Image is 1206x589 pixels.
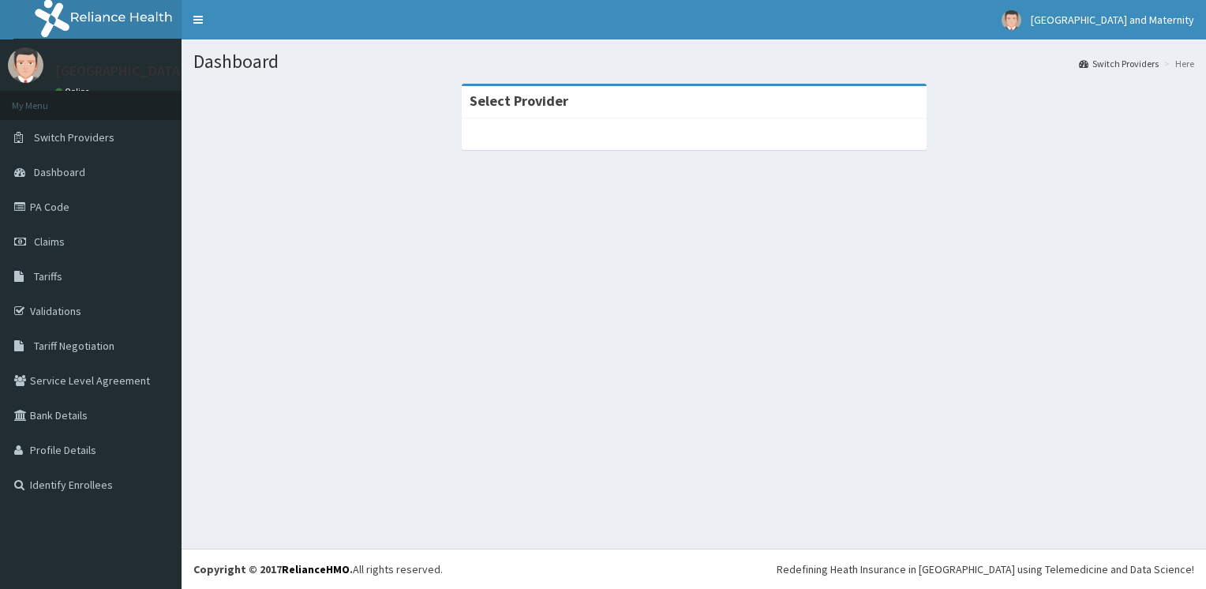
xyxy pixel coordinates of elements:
[34,234,65,249] span: Claims
[34,165,85,179] span: Dashboard
[34,339,114,353] span: Tariff Negotiation
[34,269,62,283] span: Tariffs
[55,64,275,78] p: [GEOGRAPHIC_DATA] and Maternity
[55,86,93,97] a: Online
[1079,57,1159,70] a: Switch Providers
[282,562,350,576] a: RelianceHMO
[1160,57,1194,70] li: Here
[1002,10,1021,30] img: User Image
[777,561,1194,577] div: Redefining Heath Insurance in [GEOGRAPHIC_DATA] using Telemedicine and Data Science!
[470,92,568,110] strong: Select Provider
[193,562,353,576] strong: Copyright © 2017 .
[8,47,43,83] img: User Image
[182,549,1206,589] footer: All rights reserved.
[193,51,1194,72] h1: Dashboard
[1031,13,1194,27] span: [GEOGRAPHIC_DATA] and Maternity
[34,130,114,144] span: Switch Providers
